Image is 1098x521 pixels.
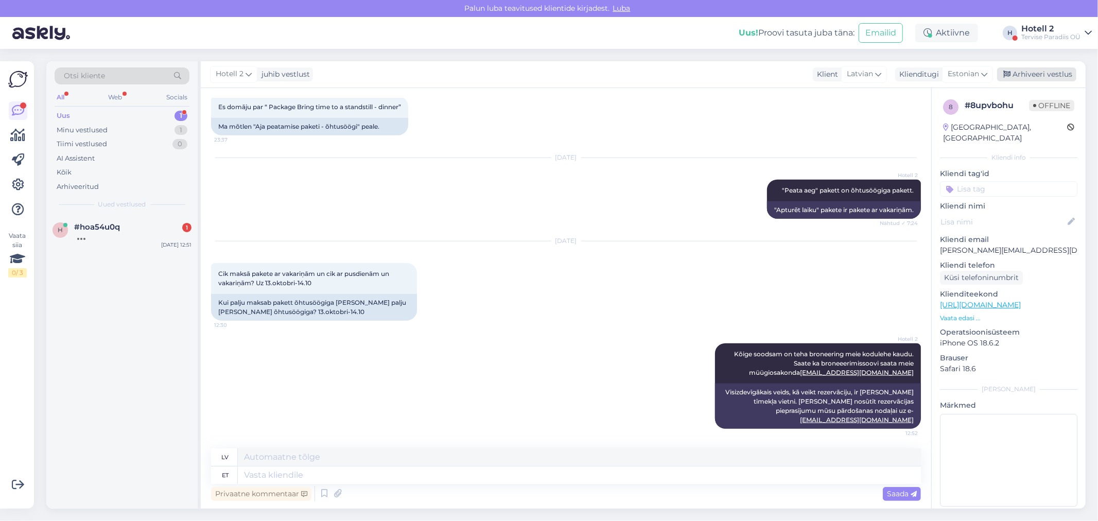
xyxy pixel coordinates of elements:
[940,168,1077,179] p: Kliendi tag'id
[8,268,27,277] div: 0 / 3
[211,118,408,135] div: Ma mõtlen "Aja peatamise paketi - õhtusöögi" peale.
[767,201,921,219] div: "Apturēt laiku" pakete ir pakete ar vakariņām.
[940,153,1077,162] div: Kliendi info
[1021,25,1080,33] div: Hotell 2
[739,28,758,38] b: Uus!
[211,153,921,162] div: [DATE]
[859,23,903,43] button: Emailid
[175,111,187,121] div: 1
[211,487,311,501] div: Privaatne kommentaar
[182,223,191,232] div: 1
[74,222,120,232] span: #hoa54u0q
[813,69,838,80] div: Klient
[1029,100,1074,111] span: Offline
[218,103,401,111] span: Es domāju par “ Package Bring time to a standstill - dinner”
[997,67,1076,81] div: Arhiveeri vestlus
[55,91,66,104] div: All
[211,236,921,246] div: [DATE]
[940,260,1077,271] p: Kliendi telefon
[965,99,1029,112] div: # 8upvbohu
[214,136,253,144] span: 23:37
[161,241,191,249] div: [DATE] 12:51
[940,234,1077,245] p: Kliendi email
[57,125,108,135] div: Minu vestlused
[940,271,1023,285] div: Küsi telefoninumbrit
[943,122,1067,144] div: [GEOGRAPHIC_DATA], [GEOGRAPHIC_DATA]
[940,363,1077,374] p: Safari 18.6
[879,171,918,179] span: Hotell 2
[940,216,1066,228] input: Lisa nimi
[879,429,918,437] span: 12:52
[940,353,1077,363] p: Brauser
[57,182,99,192] div: Arhiveeritud
[222,448,229,466] div: lv
[1021,25,1092,41] a: Hotell 2Tervise Paradiis OÜ
[257,69,310,80] div: juhib vestlust
[214,321,253,329] span: 12:30
[940,338,1077,349] p: iPhone OS 18.6.2
[782,186,914,194] span: "Peata aeg" pakett on õhtusöögiga pakett.
[1003,26,1017,40] div: H
[164,91,189,104] div: Socials
[57,139,107,149] div: Tiimi vestlused
[98,200,146,209] span: Uued vestlused
[57,111,70,121] div: Uus
[715,384,921,429] div: Visizdevīgākais veids, kā veikt rezervāciju, ir [PERSON_NAME] tīmekļa vietni. [PERSON_NAME] nosūt...
[175,125,187,135] div: 1
[172,139,187,149] div: 0
[940,201,1077,212] p: Kliendi nimi
[222,466,229,484] div: et
[64,71,105,81] span: Otsi kliente
[107,91,125,104] div: Web
[940,289,1077,300] p: Klienditeekond
[58,226,63,234] span: h
[887,489,917,498] span: Saada
[8,231,27,277] div: Vaata siia
[879,219,918,227] span: Nähtud ✓ 7:24
[211,294,417,321] div: Kui palju maksab pakett õhtusöögiga [PERSON_NAME] palju [PERSON_NAME] õhtusöögiga? 13.oktobri-14.10
[57,167,72,178] div: Kõik
[216,68,243,80] span: Hotell 2
[800,369,914,376] a: [EMAIL_ADDRESS][DOMAIN_NAME]
[940,300,1021,309] a: [URL][DOMAIN_NAME]
[847,68,873,80] span: Latvian
[218,270,391,287] span: Cik maksā pakete ar vakariņām un cik ar pusdienām un vakariņām? Uz 13.oktobri-14.10
[1021,33,1080,41] div: Tervise Paradiis OÜ
[940,314,1077,323] p: Vaata edasi ...
[949,103,953,111] span: 8
[940,181,1077,197] input: Lisa tag
[734,350,915,376] span: Kõige soodsam on teha broneering meie kodulehe kaudu. Saate ka broneeerimissoovi saata meie müügi...
[940,400,1077,411] p: Märkmed
[739,27,855,39] div: Proovi tasuta juba täna:
[800,416,914,424] a: [EMAIL_ADDRESS][DOMAIN_NAME]
[895,69,939,80] div: Klienditugi
[948,68,979,80] span: Estonian
[879,335,918,343] span: Hotell 2
[940,385,1077,394] div: [PERSON_NAME]
[610,4,634,13] span: Luba
[8,70,28,89] img: Askly Logo
[915,24,978,42] div: Aktiivne
[940,327,1077,338] p: Operatsioonisüsteem
[57,153,95,164] div: AI Assistent
[940,245,1077,256] p: [PERSON_NAME][EMAIL_ADDRESS][DOMAIN_NAME]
